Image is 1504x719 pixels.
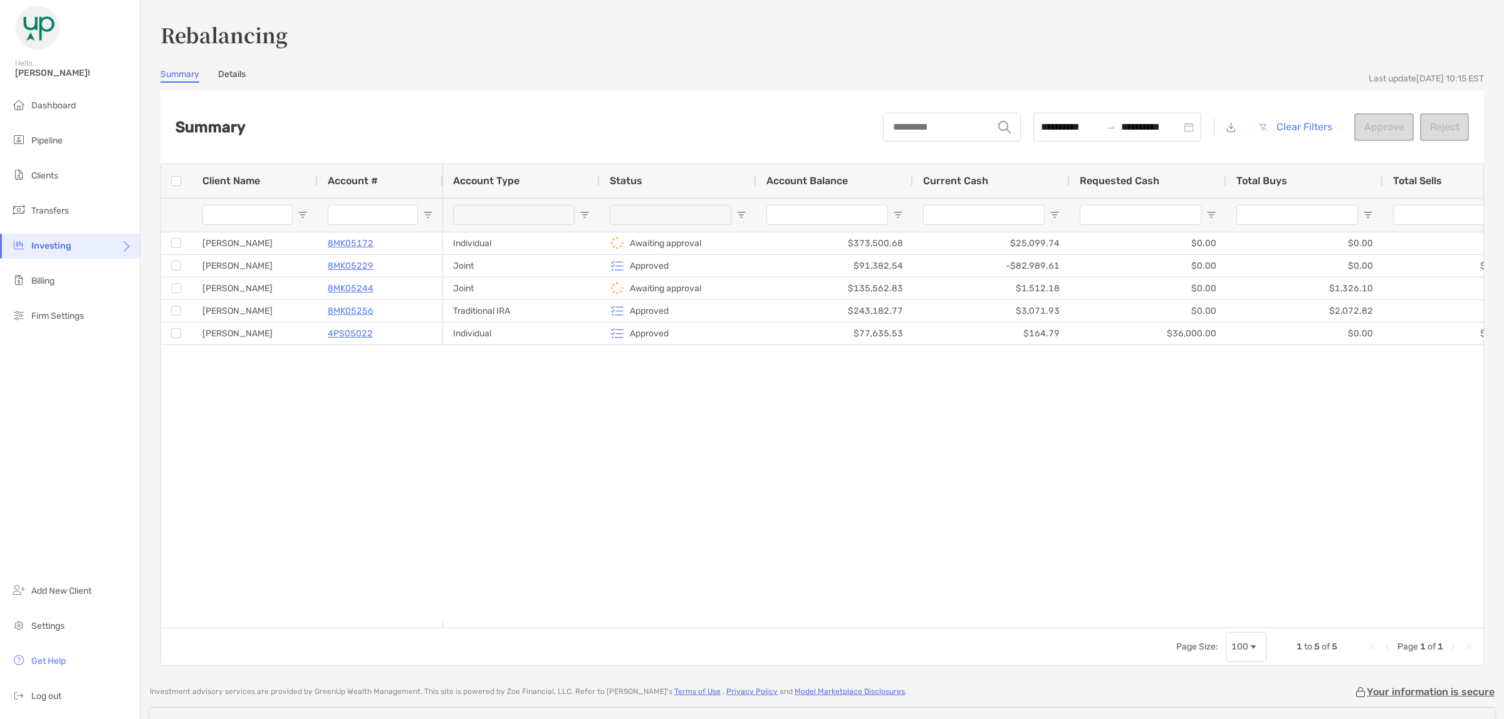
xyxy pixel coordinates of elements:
input: Account # Filter Input [328,205,418,225]
div: $0.00 [1226,323,1383,344]
span: 1 [1420,641,1426,652]
img: get-help icon [11,653,26,668]
span: Current Cash [923,175,988,187]
p: Investment advisory services are provided by GreenUp Wealth Management . This site is powered by ... [150,687,907,696]
span: swap-right [1106,122,1116,132]
span: to [1304,641,1312,652]
div: $0.00 [1070,277,1226,299]
p: 8MK05172 [328,235,373,251]
span: of [1322,641,1330,652]
img: icon status [610,235,625,251]
img: pipeline icon [11,132,26,147]
div: [PERSON_NAME] [192,277,318,299]
span: Log out [31,691,61,701]
img: input icon [998,121,1011,133]
img: add_new_client icon [11,582,26,597]
input: Current Cash Filter Input [923,205,1045,225]
p: Your information is secure [1367,686,1495,698]
p: Approved [630,326,669,341]
div: $0.00 [1070,232,1226,254]
div: $91,382.54 [756,255,913,277]
div: Individual [443,323,600,344]
div: $77,635.53 [756,323,913,344]
button: Open Filter Menu [580,210,590,220]
span: Add New Client [31,586,91,596]
img: Zoe Logo [15,5,60,50]
span: 5 [1314,641,1320,652]
img: dashboard icon [11,97,26,112]
button: Clear Filters [1248,113,1342,141]
span: of [1428,641,1436,652]
div: $373,500.68 [756,232,913,254]
button: Open Filter Menu [1206,210,1216,220]
div: $1,512.18 [913,277,1070,299]
div: [PERSON_NAME] [192,323,318,344]
a: Summary [160,69,199,83]
div: $243,182.77 [756,300,913,322]
input: Total Buys Filter Input [1236,205,1358,225]
span: 1 [1297,641,1302,652]
div: Joint [443,255,600,277]
div: Last update [DATE] 10:15 EST [1369,73,1484,84]
p: Approved [630,303,669,319]
div: First Page [1367,642,1377,652]
a: Model Marketplace Disclosures [795,687,905,696]
p: Awaiting approval [630,281,701,296]
div: Individual [443,232,600,254]
span: Total Sells [1393,175,1442,187]
a: Privacy Policy [726,687,778,696]
button: Open Filter Menu [298,210,308,220]
a: Details [218,69,246,83]
span: Transfers [31,205,69,216]
span: Account Type [453,175,520,187]
span: Page [1397,641,1418,652]
a: 8MK05256 [328,303,373,319]
p: 8MK05229 [328,258,373,274]
div: [PERSON_NAME] [192,255,318,277]
button: Open Filter Menu [1050,210,1060,220]
a: 8MK05244 [328,281,373,296]
img: icon status [610,258,625,273]
img: icon status [610,281,625,296]
div: $135,562.83 [756,277,913,299]
p: Awaiting approval [630,235,701,251]
span: Get Help [31,656,66,666]
div: $25,099.74 [913,232,1070,254]
div: $0.00 [1226,232,1383,254]
span: Dashboard [31,100,76,111]
img: logout icon [11,688,26,703]
img: transfers icon [11,202,26,217]
span: Firm Settings [31,311,84,321]
div: Joint [443,277,600,299]
div: $0.00 [1070,300,1226,322]
div: Previous Page [1382,642,1392,652]
div: Next Page [1448,642,1458,652]
a: 4PS05022 [328,326,373,341]
img: billing icon [11,272,26,287]
div: Last Page [1463,642,1473,652]
span: Requested Cash [1080,175,1159,187]
img: investing icon [11,237,26,252]
div: [PERSON_NAME] [192,232,318,254]
span: Pipeline [31,135,63,146]
div: 100 [1231,641,1248,652]
h2: Summary [175,118,246,136]
div: $0.00 [1226,255,1383,277]
span: 1 [1438,641,1443,652]
img: firm-settings icon [11,308,26,323]
div: -$82,989.61 [913,255,1070,277]
div: [PERSON_NAME] [192,300,318,322]
span: Billing [31,276,55,286]
span: Client Name [202,175,260,187]
p: Approved [630,258,669,274]
span: Settings [31,621,65,631]
button: Open Filter Menu [423,210,433,220]
a: Terms of Use [674,687,721,696]
span: Account # [328,175,378,187]
input: Requested Cash Filter Input [1080,205,1201,225]
span: Investing [31,241,71,251]
button: Open Filter Menu [1363,210,1373,220]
